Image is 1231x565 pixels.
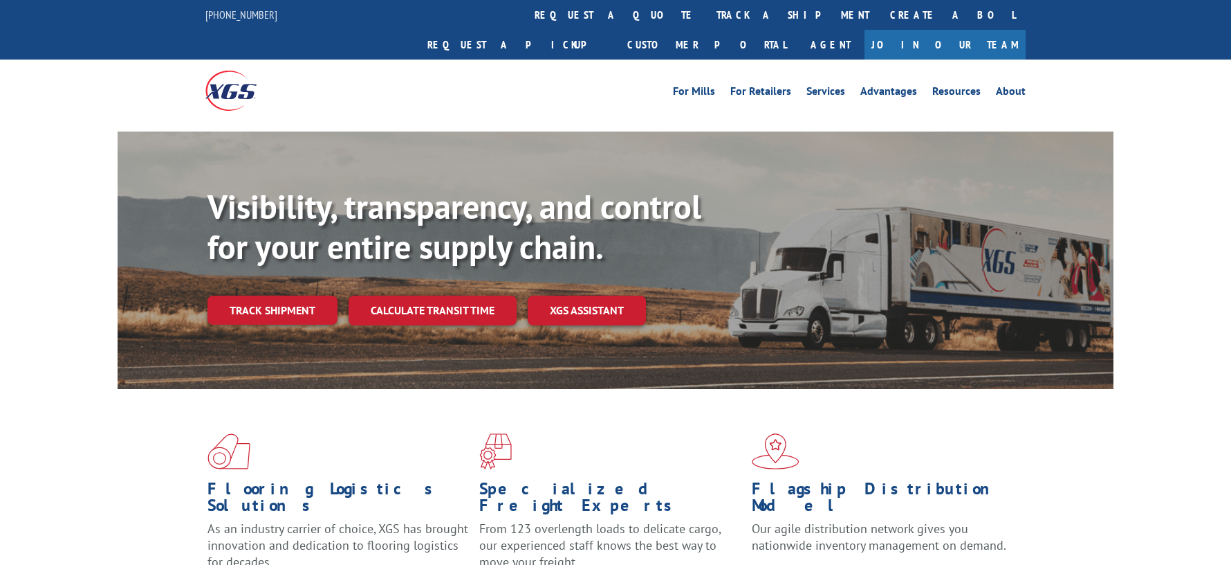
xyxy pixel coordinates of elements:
[860,86,917,101] a: Advantages
[417,30,617,60] a: Request a pickup
[349,296,517,325] a: Calculate transit time
[752,521,1006,553] span: Our agile distribution network gives you nationwide inventory management on demand.
[806,86,845,101] a: Services
[205,8,277,21] a: [PHONE_NUMBER]
[932,86,981,101] a: Resources
[617,30,797,60] a: Customer Portal
[730,86,791,101] a: For Retailers
[479,433,512,469] img: xgs-icon-focused-on-flooring-red
[528,296,646,325] a: XGS ASSISTANT
[207,185,701,268] b: Visibility, transparency, and control for your entire supply chain.
[797,30,864,60] a: Agent
[864,30,1026,60] a: Join Our Team
[207,481,469,521] h1: Flooring Logistics Solutions
[207,296,337,325] a: Track shipment
[479,481,741,521] h1: Specialized Freight Experts
[673,86,715,101] a: For Mills
[207,433,250,469] img: xgs-icon-total-supply-chain-intelligence-red
[996,86,1026,101] a: About
[752,481,1013,521] h1: Flagship Distribution Model
[752,433,799,469] img: xgs-icon-flagship-distribution-model-red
